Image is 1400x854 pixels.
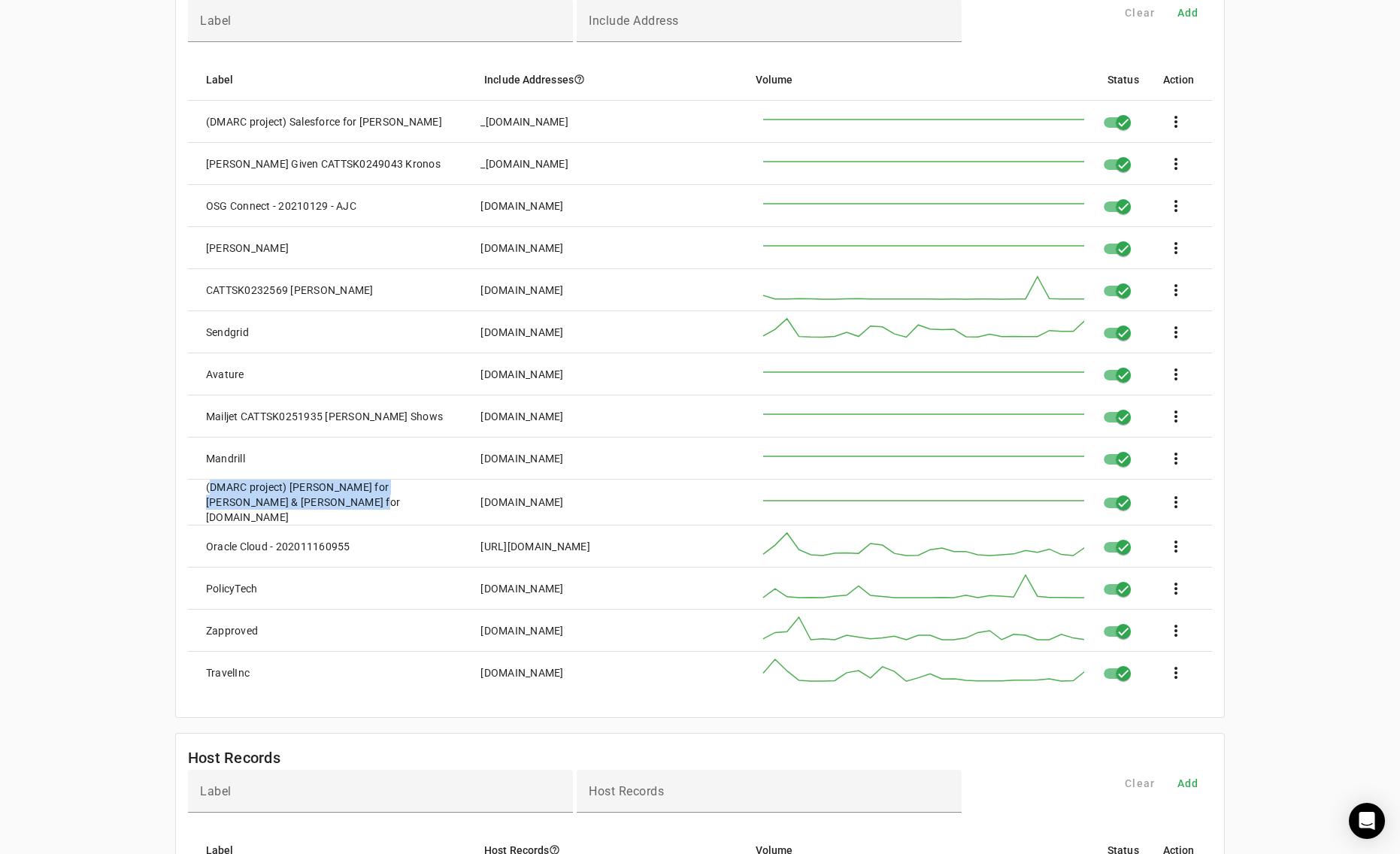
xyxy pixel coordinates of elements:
mat-label: Include Address [589,14,679,28]
div: [PERSON_NAME] Given CATTSK0249043 Kronos [206,156,441,171]
div: [DOMAIN_NAME] [480,623,563,638]
div: [DOMAIN_NAME] [480,283,563,298]
mat-header-cell: Status [1095,59,1151,101]
div: (DMARC project) [PERSON_NAME] for [PERSON_NAME] & [PERSON_NAME] for [DOMAIN_NAME] [206,480,457,525]
mat-label: Label [200,14,232,28]
div: [DOMAIN_NAME] [480,325,563,340]
mat-label: Host Records [589,784,664,798]
div: PolicyTech [206,581,258,596]
mat-header-cell: Label [188,59,472,101]
div: [DOMAIN_NAME] [480,665,563,680]
div: [DOMAIN_NAME] [480,241,563,256]
i: help_outline [574,74,585,85]
span: Add [1177,776,1199,791]
div: Oracle Cloud - 202011160955 [206,539,350,554]
div: [DOMAIN_NAME] [480,581,563,596]
mat-label: Label [200,784,232,798]
div: [DOMAIN_NAME] [480,367,563,382]
div: TravelInc [206,665,250,680]
div: Open Intercom Messenger [1349,803,1385,839]
div: Mandrill [206,451,245,466]
div: OSG Connect - 20210129 - AJC [206,198,356,214]
mat-header-cell: Volume [744,59,1095,101]
mat-header-cell: Include Addresses [472,59,743,101]
div: [URL][DOMAIN_NAME] [480,539,590,554]
div: _[DOMAIN_NAME] [480,114,568,129]
div: [DOMAIN_NAME] [480,451,563,466]
mat-header-cell: Action [1151,59,1213,101]
div: _[DOMAIN_NAME] [480,156,568,171]
div: Avature [206,367,244,382]
div: (DMARC project) Salesforce for [PERSON_NAME] [206,114,442,129]
button: Add [1164,770,1212,797]
div: [DOMAIN_NAME] [480,198,563,214]
span: Add [1177,5,1199,20]
mat-card-title: Host Records [188,746,280,770]
div: Sendgrid [206,325,249,340]
div: [PERSON_NAME] [206,241,289,256]
div: [DOMAIN_NAME] [480,495,563,510]
div: Mailjet CATTSK0251935 [PERSON_NAME] Shows [206,409,443,424]
div: Zapproved [206,623,258,638]
div: [DOMAIN_NAME] [480,409,563,424]
div: CATTSK0232569 [PERSON_NAME] [206,283,374,298]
